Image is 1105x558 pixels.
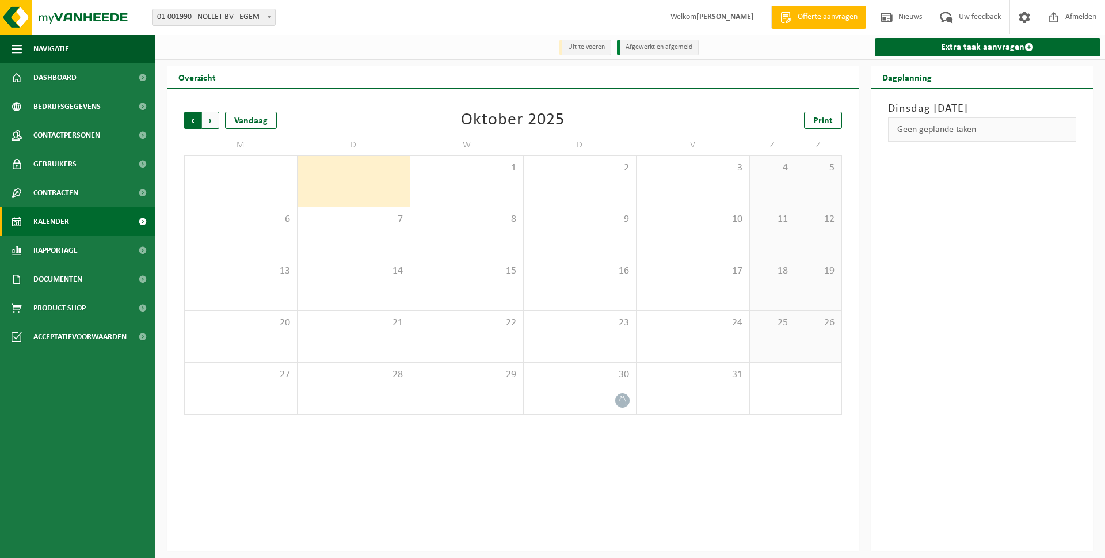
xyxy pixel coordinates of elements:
[801,265,835,278] span: 19
[152,9,276,26] span: 01-001990 - NOLLET BV - EGEM
[642,369,744,381] span: 31
[795,12,860,23] span: Offerte aanvragen
[33,150,77,179] span: Gebruikers
[795,135,841,155] td: Z
[33,35,69,63] span: Navigatie
[617,40,699,55] li: Afgewerkt en afgemeld
[801,162,835,174] span: 5
[888,100,1077,117] h3: Dinsdag [DATE]
[756,162,790,174] span: 4
[416,213,517,226] span: 8
[637,135,750,155] td: V
[190,369,291,381] span: 27
[33,236,78,265] span: Rapportage
[416,369,517,381] span: 29
[813,116,833,126] span: Print
[33,265,82,294] span: Documenten
[875,38,1101,56] a: Extra taak aanvragen
[303,213,405,226] span: 7
[190,265,291,278] span: 13
[225,112,277,129] div: Vandaag
[33,294,86,322] span: Product Shop
[416,162,517,174] span: 1
[888,117,1077,142] div: Geen geplande taken
[756,213,790,226] span: 11
[33,63,77,92] span: Dashboard
[642,317,744,329] span: 24
[529,213,631,226] span: 9
[33,322,127,351] span: Acceptatievoorwaarden
[167,66,227,88] h2: Overzicht
[642,162,744,174] span: 3
[303,369,405,381] span: 28
[33,92,101,121] span: Bedrijfsgegevens
[642,213,744,226] span: 10
[33,207,69,236] span: Kalender
[416,317,517,329] span: 22
[184,112,201,129] span: Vorige
[529,265,631,278] span: 16
[303,265,405,278] span: 14
[750,135,796,155] td: Z
[696,13,754,21] strong: [PERSON_NAME]
[410,135,524,155] td: W
[33,179,78,207] span: Contracten
[756,265,790,278] span: 18
[190,317,291,329] span: 20
[529,317,631,329] span: 23
[529,162,631,174] span: 2
[303,317,405,329] span: 21
[33,121,100,150] span: Contactpersonen
[771,6,866,29] a: Offerte aanvragen
[416,265,517,278] span: 15
[190,213,291,226] span: 6
[202,112,219,129] span: Volgende
[153,9,275,25] span: 01-001990 - NOLLET BV - EGEM
[801,213,835,226] span: 12
[529,369,631,381] span: 30
[184,135,298,155] td: M
[871,66,943,88] h2: Dagplanning
[524,135,637,155] td: D
[559,40,611,55] li: Uit te voeren
[642,265,744,278] span: 17
[756,317,790,329] span: 25
[804,112,842,129] a: Print
[298,135,411,155] td: D
[801,317,835,329] span: 26
[461,112,565,129] div: Oktober 2025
